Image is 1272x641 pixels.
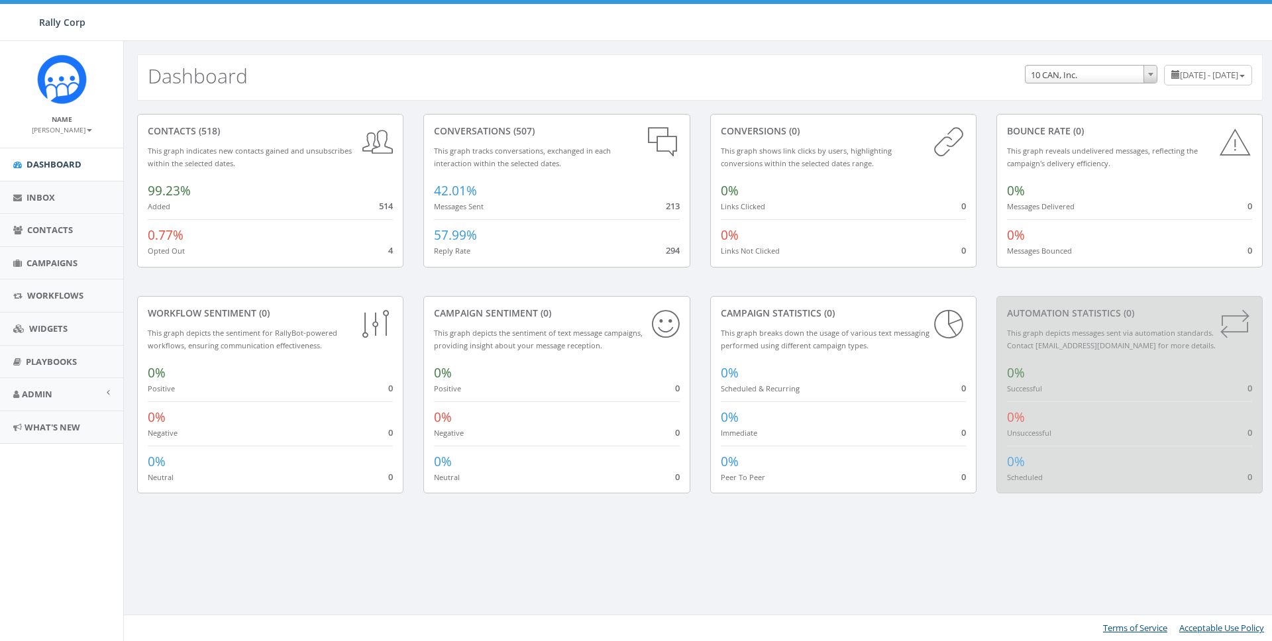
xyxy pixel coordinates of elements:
span: 0 [961,471,966,483]
span: 0% [1007,182,1025,199]
span: 0 [1247,200,1252,212]
small: Messages Bounced [1007,246,1072,256]
span: 0% [721,453,739,470]
span: 42.01% [434,182,477,199]
small: [PERSON_NAME] [32,125,92,134]
a: Acceptable Use Policy [1179,622,1264,634]
span: 0 [961,426,966,438]
span: What's New [25,421,80,433]
small: This graph shows link clicks by users, highlighting conversions within the selected dates range. [721,146,892,168]
small: Reply Rate [434,246,470,256]
small: This graph indicates new contacts gained and unsubscribes within the selected dates. [148,146,352,168]
span: 0 [1247,471,1252,483]
div: conversations [434,124,679,138]
span: 0% [1007,364,1025,381]
span: 0 [388,382,393,394]
span: 0% [1007,453,1025,470]
span: 0% [1007,409,1025,426]
small: Scheduled & Recurring [721,383,800,393]
span: Playbooks [26,356,77,368]
span: 0 [675,426,680,438]
span: Campaigns [26,257,78,269]
small: Negative [434,428,464,438]
div: contacts [148,124,393,138]
small: Successful [1007,383,1042,393]
div: Workflow Sentiment [148,307,393,320]
span: 0 [961,244,966,256]
span: Workflows [27,289,83,301]
div: Campaign Statistics [721,307,966,320]
span: 0% [434,453,452,470]
img: Icon_1.png [37,54,87,104]
small: This graph reveals undelivered messages, reflecting the campaign's delivery efficiency. [1007,146,1198,168]
span: 0% [721,364,739,381]
span: 514 [379,200,393,212]
small: This graph tracks conversations, exchanged in each interaction within the selected dates. [434,146,611,168]
span: 0 [675,471,680,483]
span: Contacts [27,224,73,236]
small: Negative [148,428,178,438]
span: (0) [821,307,835,319]
span: 4 [388,244,393,256]
span: 0.77% [148,226,184,244]
small: Opted Out [148,246,185,256]
span: 99.23% [148,182,191,199]
small: Unsuccessful [1007,428,1051,438]
span: 0% [721,226,739,244]
span: 0% [721,182,739,199]
span: Widgets [29,322,68,334]
span: 0% [148,409,166,426]
span: 213 [666,200,680,212]
a: [PERSON_NAME] [32,123,92,135]
span: (518) [196,124,220,137]
small: This graph breaks down the usage of various text messaging performed using different campaign types. [721,328,929,350]
span: 0 [1247,382,1252,394]
small: Messages Sent [434,201,484,211]
span: [DATE] - [DATE] [1180,69,1238,81]
span: 0% [148,453,166,470]
div: Campaign Sentiment [434,307,679,320]
span: Inbox [26,191,55,203]
span: (0) [538,307,551,319]
small: Positive [148,383,175,393]
h2: Dashboard [148,65,248,87]
span: 10 CAN, Inc. [1026,66,1157,84]
span: 0 [675,382,680,394]
span: (0) [1071,124,1084,137]
small: Name [52,115,72,124]
span: 0 [961,200,966,212]
a: Terms of Service [1103,622,1167,634]
span: 0 [388,426,393,438]
span: 0% [721,409,739,426]
span: 0 [961,382,966,394]
span: 10 CAN, Inc. [1025,65,1157,83]
span: 0 [388,471,393,483]
span: 0% [1007,226,1025,244]
small: This graph depicts the sentiment for RallyBot-powered workflows, ensuring communication effective... [148,328,337,350]
div: Automation Statistics [1007,307,1252,320]
small: Added [148,201,170,211]
span: (0) [256,307,270,319]
small: Peer To Peer [721,472,765,482]
small: Positive [434,383,461,393]
span: 0% [148,364,166,381]
span: 0 [1247,426,1252,438]
small: Links Not Clicked [721,246,780,256]
span: 0 [1247,244,1252,256]
small: Messages Delivered [1007,201,1075,211]
small: Neutral [148,472,174,482]
span: 0% [434,409,452,426]
small: Immediate [721,428,757,438]
small: This graph depicts the sentiment of text message campaigns, providing insight about your message ... [434,328,643,350]
small: Scheduled [1007,472,1043,482]
span: 0% [434,364,452,381]
small: This graph depicts messages sent via automation standards. Contact [EMAIL_ADDRESS][DOMAIN_NAME] f... [1007,328,1216,350]
span: 57.99% [434,226,477,244]
div: conversions [721,124,966,138]
small: Links Clicked [721,201,765,211]
span: Dashboard [26,158,81,170]
span: Rally Corp [39,16,85,28]
small: Neutral [434,472,460,482]
span: (507) [511,124,535,137]
div: Bounce Rate [1007,124,1252,138]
